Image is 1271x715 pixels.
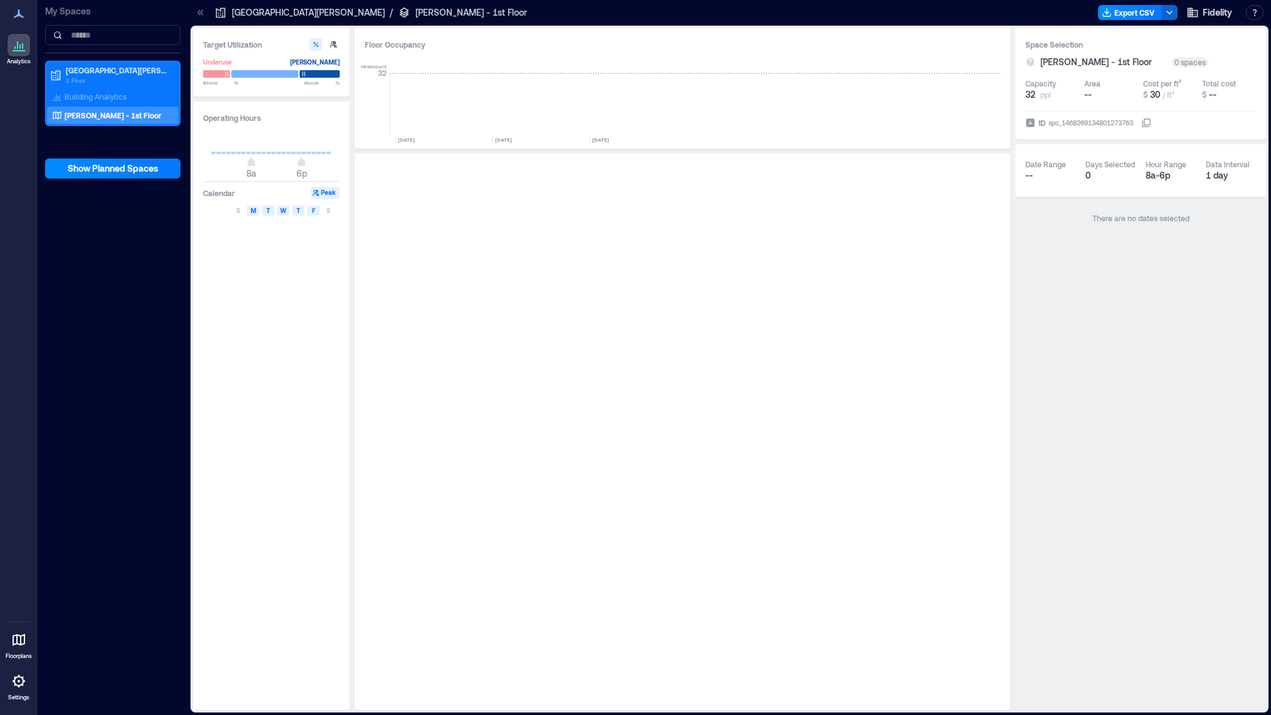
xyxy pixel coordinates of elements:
span: Show Planned Spaces [68,162,159,175]
div: 0 [1085,169,1136,182]
span: -- [1025,170,1033,180]
div: Total cost [1202,78,1236,88]
span: S [236,206,240,216]
span: ID [1038,117,1045,129]
button: Export CSV [1098,5,1162,20]
button: [PERSON_NAME] - 1st Floor [1040,56,1167,68]
span: -- [1084,89,1092,100]
span: M [251,206,256,216]
span: T [296,206,300,216]
div: 1 day [1206,169,1256,182]
div: [PERSON_NAME] [290,56,340,68]
text: [DATE] [495,137,512,143]
span: [PERSON_NAME] - 1st Floor [1040,56,1152,68]
h3: Target Utilization [203,38,340,51]
p: Settings [8,694,29,701]
button: IDspc_1468269134801273763 [1141,118,1151,128]
span: Above % [304,79,340,86]
a: Analytics [3,30,34,69]
p: Analytics [7,58,31,65]
button: Peak [311,187,340,199]
span: ppl [1040,90,1051,100]
div: Days Selected [1085,159,1135,169]
h3: Calendar [203,187,235,199]
span: There are no dates selected [1092,214,1190,222]
span: 8a [246,168,256,179]
h3: Operating Hours [203,112,340,124]
button: Fidelity [1183,3,1236,23]
div: 0 spaces [1172,57,1208,67]
div: Capacity [1025,78,1056,88]
p: / [390,6,393,19]
text: [DATE] [592,137,609,143]
span: S [327,206,330,216]
span: -- [1209,89,1216,100]
a: Settings [4,666,34,705]
div: Data Interval [1206,159,1250,169]
span: F [312,206,315,216]
span: Below % [203,79,238,86]
span: $ [1143,90,1148,99]
button: $ 30 / ft² [1143,88,1197,101]
p: [PERSON_NAME] - 1st Floor [65,110,162,120]
div: Cost per ft² [1143,78,1181,88]
p: Floorplans [6,652,32,660]
h3: Space Selection [1025,38,1256,51]
div: Date Range [1025,159,1066,169]
p: 1 Floor [66,75,171,85]
a: Floorplans [2,625,36,664]
p: Building Analytics [65,91,127,102]
button: Show Planned Spaces [45,159,180,179]
div: spc_1468269134801273763 [1047,117,1134,129]
text: [DATE] [398,137,415,143]
button: 32 ppl [1025,88,1079,101]
span: / ft² [1163,90,1174,99]
div: Hour Range [1146,159,1186,169]
div: Floor Occupancy [365,38,1000,51]
p: [GEOGRAPHIC_DATA][PERSON_NAME] [66,65,171,75]
span: T [266,206,270,216]
span: Fidelity [1203,6,1232,19]
p: [GEOGRAPHIC_DATA][PERSON_NAME] [232,6,385,19]
span: 30 [1150,89,1160,100]
span: 32 [1025,88,1035,101]
p: [PERSON_NAME] - 1st Floor [416,6,527,19]
span: W [280,206,286,216]
span: $ [1202,90,1206,99]
div: Underuse [203,56,232,68]
div: Area [1084,78,1101,88]
div: 8a - 6p [1146,169,1196,182]
p: My Spaces [45,5,180,18]
span: 6p [296,168,307,179]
